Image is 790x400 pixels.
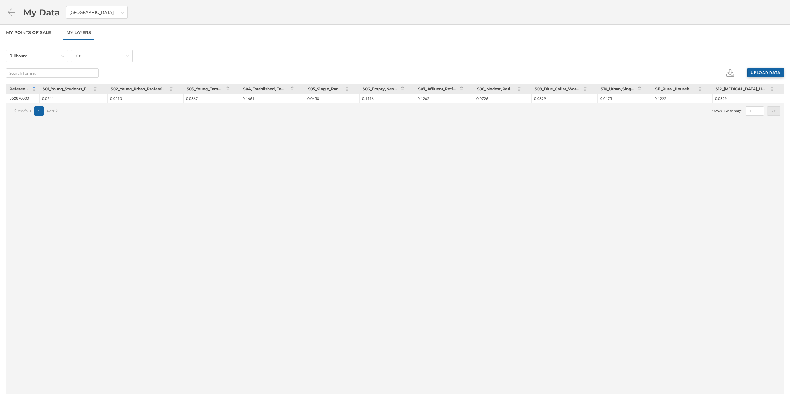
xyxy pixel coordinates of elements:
span: S12_[MEDICAL_DATA]_Households [716,87,767,91]
span: [GEOGRAPHIC_DATA] [69,9,114,15]
a: My points of sale [3,25,54,40]
span: S08_Modest_Retirees [477,87,514,91]
span: S04_Established_Families [243,87,287,91]
span: S01_Young_Students_Entry [43,87,90,91]
a: My Layers [63,25,94,40]
span: 1 [712,109,714,113]
span: My Data [23,6,60,18]
span: Go to page: [724,108,742,114]
span: Reference [10,87,28,91]
span: S09_Blue_Collar_Workers [535,87,580,91]
span: Iris [74,53,81,59]
span: . [722,109,723,113]
input: 1 [747,108,762,114]
span: S10_Urban_Singles [601,87,634,91]
div: 852890000 [10,96,29,100]
span: Billboard [10,53,27,59]
span: Assistance [12,4,42,10]
span: S06_Empty_Nesters [363,87,397,91]
span: S07_Affluent_Retirees [418,87,456,91]
span: S03_Young_Families [187,87,222,91]
span: rows [714,109,722,113]
span: S02_Young_Urban_Professionals [111,87,166,91]
span: S05_Single_Parents [308,87,342,91]
span: S11_Rural_Households [655,87,695,91]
